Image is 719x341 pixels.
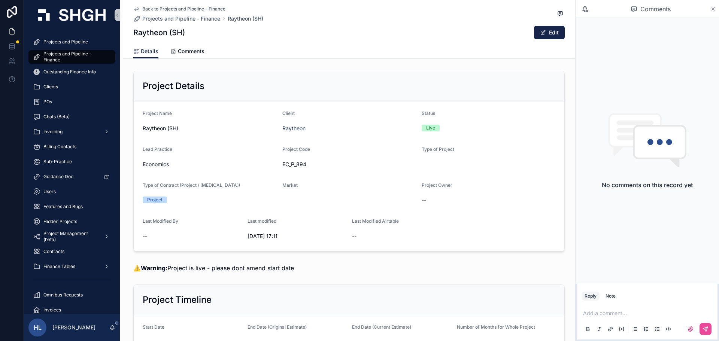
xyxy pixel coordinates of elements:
a: Features and Bugs [28,200,115,213]
div: Project [147,197,163,203]
span: Users [43,189,56,195]
span: Features and Bugs [43,204,83,210]
span: Billing Contacts [43,144,76,150]
h2: Project Details [143,80,204,92]
span: Type of Contract (Project / [MEDICAL_DATA]) [143,182,240,188]
span: HL [34,323,42,332]
button: Reply [582,292,600,301]
a: Sub-Practice [28,155,115,168]
a: Guidance Doc [28,170,115,183]
a: Invoicing [28,125,115,138]
span: Comments [178,48,204,55]
span: Invoices [43,307,61,313]
button: Note [603,292,619,301]
span: Chats (Beta) [43,114,70,120]
span: End Date (Original Estimate) [248,324,307,330]
span: [DATE] 17:11 [248,232,346,240]
span: POs [43,99,52,105]
strong: Warning: [141,264,167,272]
span: ⚠️ Project is live - please dont amend start date [133,264,294,272]
span: End Date (Current Estimate) [352,324,411,330]
a: Comments [170,45,204,60]
span: EC_P_894 [282,161,416,168]
span: Project Code [282,146,310,152]
span: Economics [143,161,169,168]
span: Last Modified By [143,218,178,224]
span: -- [422,197,426,204]
a: Clients [28,80,115,94]
span: Number of Months for Whole Project [457,324,535,330]
span: -- [352,232,357,240]
span: Outstanding Finance Info [43,69,96,75]
button: Edit [534,26,565,39]
span: -- [143,232,147,240]
div: scrollable content [24,30,120,314]
span: Project Name [143,110,172,116]
span: Start Date [143,324,164,330]
span: Projects and Pipeline - Finance [142,15,220,22]
a: Projects and Pipeline - Finance [133,15,220,22]
span: Lead Practice [143,146,172,152]
a: Details [133,45,158,59]
a: Raytheon [282,125,306,132]
span: Back to Projects and Pipeline - Finance [142,6,225,12]
span: Comments [640,4,671,13]
a: POs [28,95,115,109]
span: Raytheon (SH) [143,125,276,132]
span: Invoicing [43,129,63,135]
a: Billing Contacts [28,140,115,153]
p: [PERSON_NAME] [52,324,95,331]
span: Finance Tables [43,264,75,270]
h1: Raytheon (SH) [133,27,185,38]
a: Projects and Pipeline - Finance [28,50,115,64]
span: Projects and Pipeline - Finance [43,51,108,63]
span: Project Management (beta) [43,231,98,243]
a: Project Management (beta) [28,230,115,243]
img: App logo [38,9,106,21]
div: Note [606,293,616,299]
span: Status [422,110,435,116]
span: Contracts [43,249,64,255]
span: Project Owner [422,182,452,188]
a: Back to Projects and Pipeline - Finance [133,6,225,12]
span: Guidance Doc [43,174,73,180]
h2: Project Timeline [143,294,212,306]
h2: No comments on this record yet [602,180,693,189]
a: Chats (Beta) [28,110,115,124]
span: Market [282,182,298,188]
a: Omnibus Requests [28,288,115,302]
span: Hidden Projects [43,219,77,225]
span: Projects and Pipeline [43,39,88,45]
a: Finance Tables [28,260,115,273]
span: Last Modified Airtable [352,218,399,224]
a: Projects and Pipeline [28,35,115,49]
span: Type of Project [422,146,454,152]
a: Invoices [28,303,115,317]
span: Last modified [248,218,276,224]
a: Raytheon (SH) [228,15,263,22]
a: Users [28,185,115,198]
div: Live [426,125,435,131]
span: Client [282,110,295,116]
span: Clients [43,84,58,90]
span: Omnibus Requests [43,292,83,298]
a: Outstanding Finance Info [28,65,115,79]
a: Hidden Projects [28,215,115,228]
span: Details [141,48,158,55]
a: Contracts [28,245,115,258]
span: Sub-Practice [43,159,72,165]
